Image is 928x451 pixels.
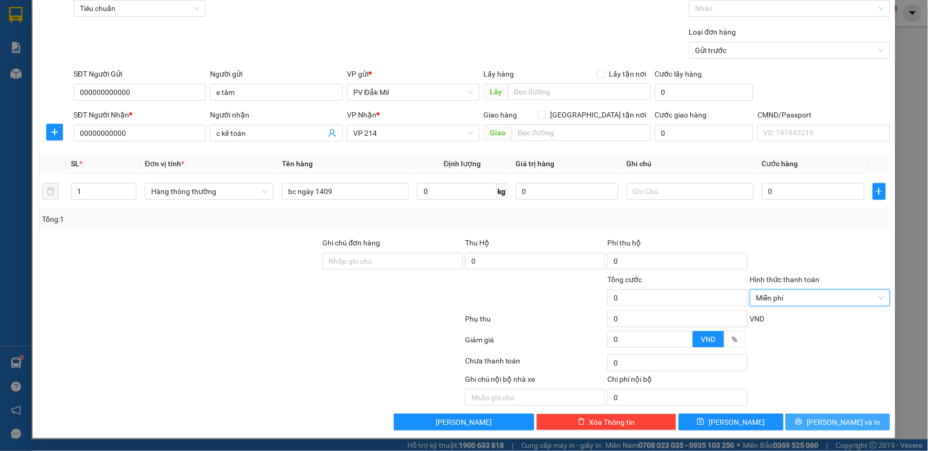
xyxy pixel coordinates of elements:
[464,313,606,331] div: Phụ thu
[323,253,463,270] input: Ghi chú đơn hàng
[210,109,343,121] div: Người nhận
[655,84,754,101] input: Cước lấy hàng
[655,125,754,142] input: Cước giao hàng
[80,73,97,88] span: Nơi nhận:
[546,109,651,121] span: [GEOGRAPHIC_DATA] tận nơi
[100,47,148,55] span: 12:01:10 [DATE]
[42,183,59,200] button: delete
[607,237,747,253] div: Phí thu hộ
[151,184,267,199] span: Hàng thông thường
[750,315,765,323] span: VND
[873,187,885,196] span: plus
[756,290,884,306] span: Miễn phí
[464,334,606,352] div: Giảm giá
[27,17,85,56] strong: CÔNG TY TNHH [GEOGRAPHIC_DATA] 214 QL13 - P.26 - Q.BÌNH THẠNH - TP HCM 1900888606
[750,275,820,284] label: Hình thức thanh toán
[444,159,481,168] span: Định lượng
[732,335,737,343] span: %
[873,183,886,200] button: plus
[516,183,618,200] input: 0
[465,373,605,389] div: Ghi chú nội bộ nhà xe
[623,154,758,174] th: Ghi chú
[484,124,512,141] span: Giao
[46,124,63,141] button: plus
[689,28,736,36] label: Loại đơn hàng
[589,416,635,428] span: Xóa Thông tin
[282,183,409,200] input: VD: Bàn, Ghế
[578,418,585,426] span: delete
[71,159,79,168] span: SL
[605,68,651,80] span: Lấy tận nơi
[697,418,704,426] span: save
[464,355,606,373] div: Chưa thanh toán
[516,159,555,168] span: Giá trị hàng
[394,414,534,431] button: [PERSON_NAME]
[655,111,707,119] label: Cước giao hàng
[795,418,803,426] span: printer
[508,83,651,100] input: Dọc đường
[145,159,184,168] span: Đơn vị tính
[512,124,651,141] input: Dọc đường
[762,159,798,168] span: Cước hàng
[484,70,514,78] span: Lấy hàng
[484,111,518,119] span: Giao hàng
[436,416,492,428] span: [PERSON_NAME]
[709,416,765,428] span: [PERSON_NAME]
[80,1,200,16] span: Tiêu chuẩn
[347,111,376,119] span: VP Nhận
[536,414,677,431] button: deleteXóa Thông tin
[73,109,206,121] div: SĐT Người Nhận
[607,373,747,389] div: Chi phí nội bộ
[10,73,22,88] span: Nơi gửi:
[607,275,642,284] span: Tổng cước
[695,42,884,58] span: Gửi trước
[465,239,489,247] span: Thu Hộ
[282,159,313,168] span: Tên hàng
[701,335,716,343] span: VND
[103,39,148,47] span: DM09250445
[465,389,605,406] input: Nhập ghi chú
[210,68,343,80] div: Người gửi
[786,414,891,431] button: printer[PERSON_NAME] và In
[627,183,754,200] input: Ghi Chú
[10,24,24,50] img: logo
[679,414,784,431] button: save[PERSON_NAME]
[328,129,336,137] span: user-add
[807,416,880,428] span: [PERSON_NAME] và In
[73,68,206,80] div: SĐT Người Gửi
[347,68,480,80] div: VP gửi
[42,213,358,225] div: Tổng: 1
[36,63,122,71] strong: BIÊN NHẬN GỬI HÀNG HOÁ
[757,109,890,121] div: CMND/Passport
[497,183,508,200] span: kg
[484,83,508,100] span: Lấy
[36,73,61,79] span: PV Đắk Mil
[353,84,473,100] span: PV Đắk Mil
[323,239,381,247] label: Ghi chú đơn hàng
[47,128,62,136] span: plus
[655,70,702,78] label: Cước lấy hàng
[353,125,473,141] span: VP 214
